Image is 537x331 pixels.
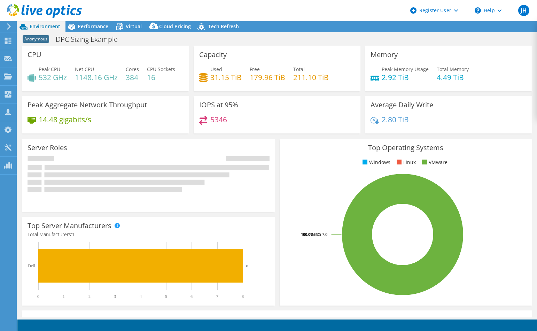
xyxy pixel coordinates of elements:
text: Dell [28,263,35,268]
h4: 16 [147,74,175,81]
li: Linux [395,159,416,166]
h4: 532 GHz [39,74,67,81]
text: 3 [114,294,116,299]
span: Cores [126,66,139,72]
span: Anonymous [23,35,49,43]
text: 7 [216,294,218,299]
h3: Top Server Manufacturers [28,222,111,230]
h4: 2.80 TiB [382,116,409,123]
span: Total [293,66,305,72]
h4: Total Manufacturers: [28,231,270,238]
h3: IOPS at 95% [199,101,238,109]
text: 8 [242,294,244,299]
span: Used [210,66,222,72]
h1: DPC Sizing Example [53,36,129,43]
text: 1 [63,294,65,299]
h4: 31.15 TiB [210,74,242,81]
text: 4 [140,294,142,299]
span: Peak CPU [39,66,60,72]
li: VMware [420,159,447,166]
span: Environment [30,23,60,30]
h4: 179.96 TiB [250,74,285,81]
span: Peak Memory Usage [382,66,429,72]
h4: 14.48 gigabits/s [39,116,91,123]
tspan: ESXi 7.0 [314,232,327,237]
span: Free [250,66,260,72]
span: Virtual [126,23,142,30]
h4: 2.92 TiB [382,74,429,81]
h4: 5346 [210,116,227,123]
h4: 384 [126,74,139,81]
h3: Server Roles [28,144,67,152]
h3: Capacity [199,51,227,59]
span: Total Memory [437,66,469,72]
span: JH [518,5,529,16]
h3: Average Daily Write [371,101,433,109]
text: 0 [37,294,39,299]
span: Net CPU [75,66,94,72]
svg: \n [475,7,481,14]
span: CPU Sockets [147,66,175,72]
h4: 211.10 TiB [293,74,329,81]
h3: Peak Aggregate Network Throughput [28,101,147,109]
span: 1 [72,231,75,238]
li: Windows [361,159,390,166]
text: 6 [190,294,193,299]
h3: CPU [28,51,41,59]
span: Performance [78,23,108,30]
h3: Top Operating Systems [285,144,527,152]
span: Tech Refresh [208,23,239,30]
tspan: 100.0% [301,232,314,237]
span: Cloud Pricing [159,23,191,30]
text: 2 [88,294,91,299]
h4: 4.49 TiB [437,74,469,81]
text: 5 [165,294,167,299]
h4: 1148.16 GHz [75,74,118,81]
text: 8 [246,264,248,268]
h3: Memory [371,51,398,59]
